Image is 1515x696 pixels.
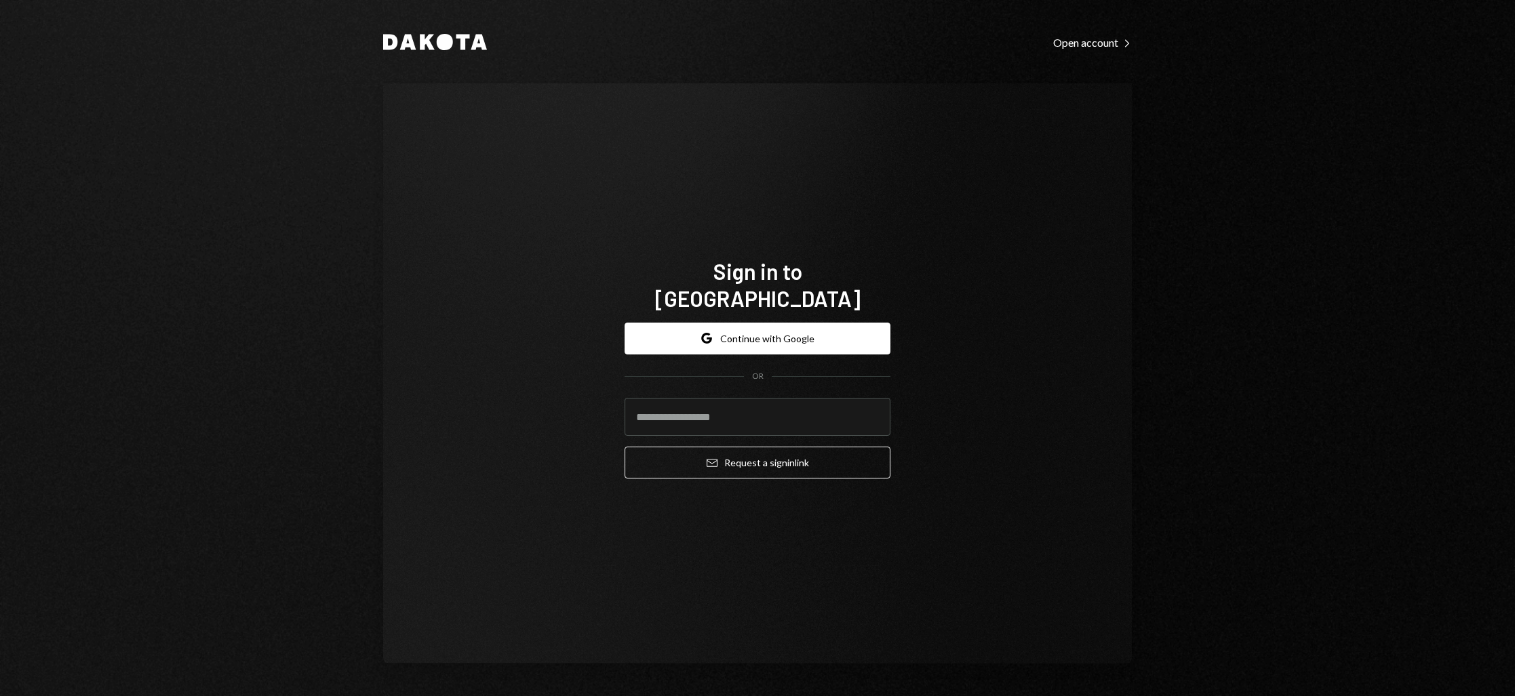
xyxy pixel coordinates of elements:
[752,371,764,382] div: OR
[1053,36,1132,49] div: Open account
[625,323,890,354] button: Continue with Google
[625,447,890,478] button: Request a signinlink
[625,258,890,312] h1: Sign in to [GEOGRAPHIC_DATA]
[1053,35,1132,49] a: Open account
